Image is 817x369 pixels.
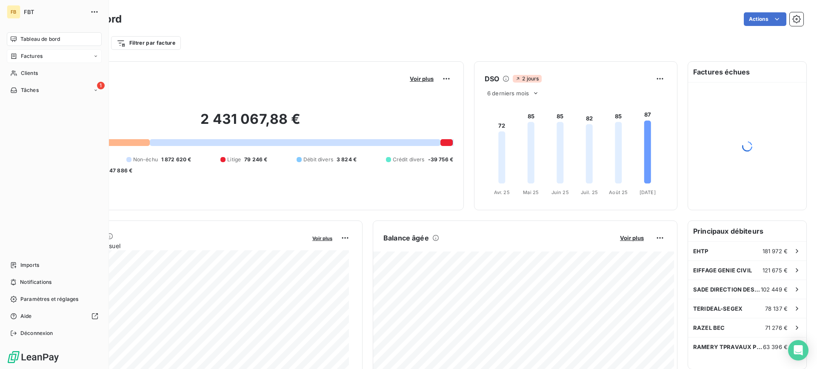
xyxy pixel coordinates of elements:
[21,69,38,77] span: Clients
[407,75,436,83] button: Voir plus
[693,267,752,274] span: EIFFAGE GENIE CIVIL
[312,235,332,241] span: Voir plus
[688,62,806,82] h6: Factures échues
[20,312,32,320] span: Aide
[763,267,788,274] span: 121 675 €
[20,295,78,303] span: Paramètres et réglages
[161,156,191,163] span: 1 872 620 €
[494,189,510,195] tspan: Avr. 25
[640,189,656,195] tspan: [DATE]
[20,35,60,43] span: Tableau de bord
[523,189,539,195] tspan: Mai 25
[20,278,51,286] span: Notifications
[765,324,788,331] span: 71 276 €
[383,233,429,243] h6: Balance âgée
[428,156,453,163] span: -39 756 €
[337,156,357,163] span: 3 824 €
[581,189,598,195] tspan: Juil. 25
[617,234,646,242] button: Voir plus
[551,189,569,195] tspan: Juin 25
[761,286,788,293] span: 102 449 €
[410,75,434,82] span: Voir plus
[693,286,761,293] span: SADE DIRECTION DES HAUTS DE FRANCE
[48,241,306,250] span: Chiffre d'affaires mensuel
[7,350,60,364] img: Logo LeanPay
[393,156,425,163] span: Crédit divers
[7,5,20,19] div: FB
[744,12,786,26] button: Actions
[765,305,788,312] span: 78 137 €
[21,86,39,94] span: Tâches
[693,324,725,331] span: RAZEL BEC
[107,167,132,174] span: -47 886 €
[763,248,788,255] span: 181 972 €
[693,343,763,350] span: RAMERY TPRAVAUX PUBLICS
[303,156,333,163] span: Débit divers
[485,74,499,84] h6: DSO
[693,305,743,312] span: TERIDEAL-SEGEX
[788,340,808,360] div: Open Intercom Messenger
[620,235,644,241] span: Voir plus
[310,234,335,242] button: Voir plus
[609,189,628,195] tspan: Août 25
[20,329,53,337] span: Déconnexion
[97,82,105,89] span: 1
[244,156,267,163] span: 79 246 €
[693,248,708,255] span: EHTP
[24,9,85,15] span: FBT
[763,343,788,350] span: 63 396 €
[48,111,453,136] h2: 2 431 067,88 €
[487,90,529,97] span: 6 derniers mois
[21,52,43,60] span: Factures
[227,156,241,163] span: Litige
[513,75,541,83] span: 2 jours
[111,36,181,50] button: Filtrer par facture
[7,309,102,323] a: Aide
[133,156,158,163] span: Non-échu
[20,261,39,269] span: Imports
[688,221,806,241] h6: Principaux débiteurs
